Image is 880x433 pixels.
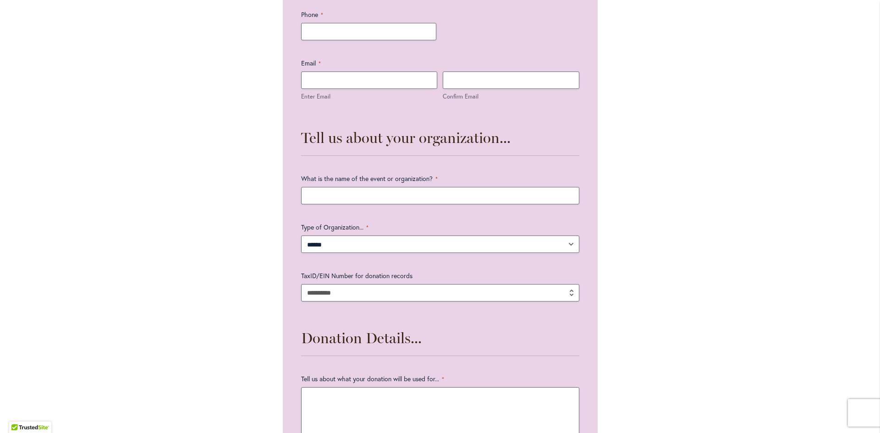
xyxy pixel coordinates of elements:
label: Phone [301,10,579,19]
h3: Tell us about your organization... [301,129,579,147]
label: What is the name of the event or organization? [301,174,579,183]
label: Enter Email [301,93,438,101]
label: Tell us about what your donation will be used for... [301,374,579,384]
label: Confirm Email [443,93,579,101]
label: Type of Organization... [301,223,579,232]
label: TaxID/EIN Number for donation records [301,271,579,280]
legend: Email [301,59,321,68]
h3: Donation Details... [301,329,579,347]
